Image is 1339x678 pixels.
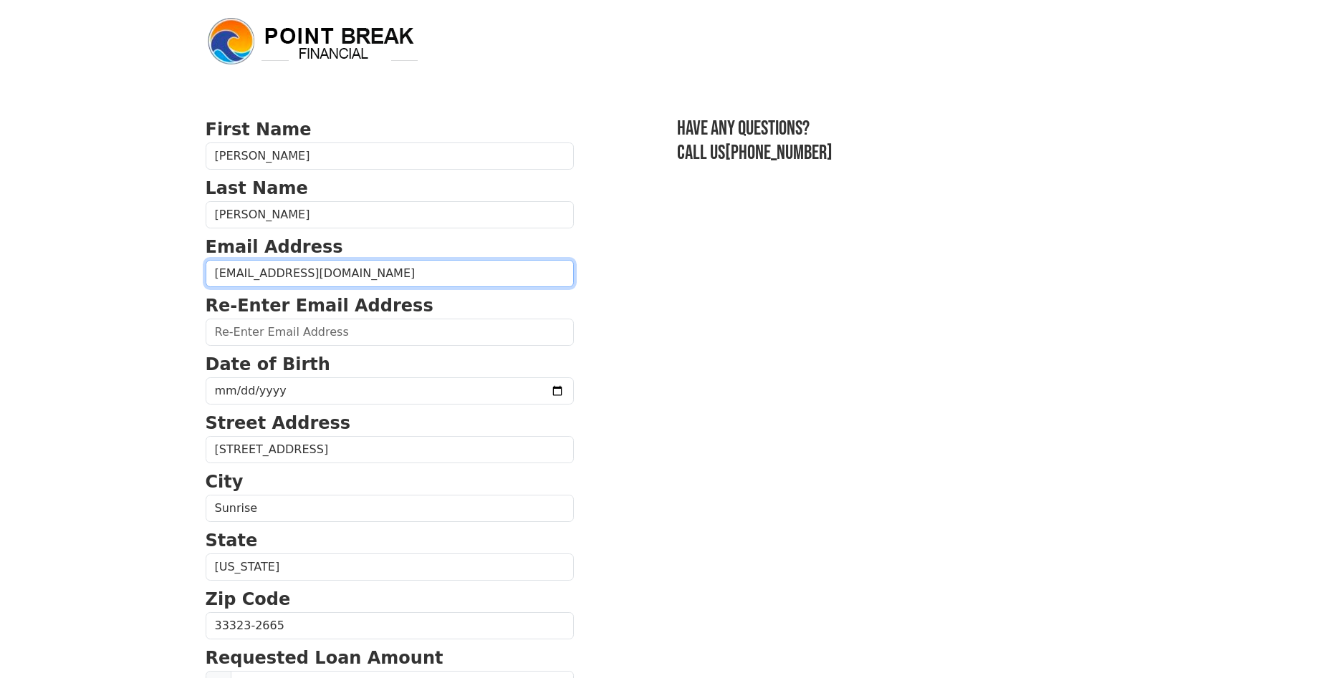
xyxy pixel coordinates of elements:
img: logo.png [206,16,421,67]
input: Re-Enter Email Address [206,319,574,346]
strong: Date of Birth [206,354,330,374]
strong: Requested Loan Amount [206,648,443,668]
strong: Email Address [206,237,343,257]
strong: Street Address [206,413,351,433]
strong: State [206,531,258,551]
h3: Call us [677,141,1134,165]
input: Email Address [206,260,574,287]
strong: Zip Code [206,589,291,609]
strong: First Name [206,120,312,140]
input: City [206,495,574,522]
input: First Name [206,142,574,170]
h3: Have any questions? [677,117,1134,141]
input: Last Name [206,201,574,228]
input: Zip Code [206,612,574,639]
strong: Re-Enter Email Address [206,296,433,316]
input: Street Address [206,436,574,463]
a: [PHONE_NUMBER] [725,141,832,165]
strong: Last Name [206,178,308,198]
strong: City [206,472,244,492]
